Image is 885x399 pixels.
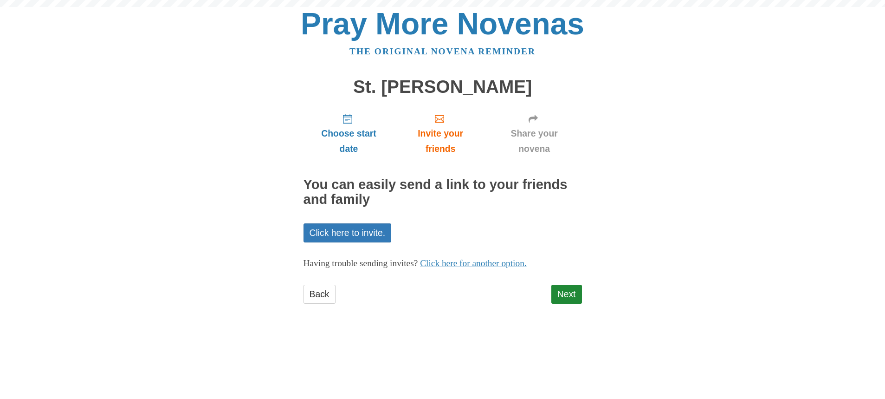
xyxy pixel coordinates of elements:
[304,223,392,242] a: Click here to invite.
[551,285,582,304] a: Next
[349,46,536,56] a: The original novena reminder
[403,126,477,157] span: Invite your friends
[420,258,527,268] a: Click here for another option.
[304,285,336,304] a: Back
[394,106,486,161] a: Invite your friends
[301,7,584,41] a: Pray More Novenas
[313,126,385,157] span: Choose start date
[304,77,582,97] h1: St. [PERSON_NAME]
[496,126,573,157] span: Share your novena
[487,106,582,161] a: Share your novena
[304,258,418,268] span: Having trouble sending invites?
[304,177,582,207] h2: You can easily send a link to your friends and family
[304,106,394,161] a: Choose start date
